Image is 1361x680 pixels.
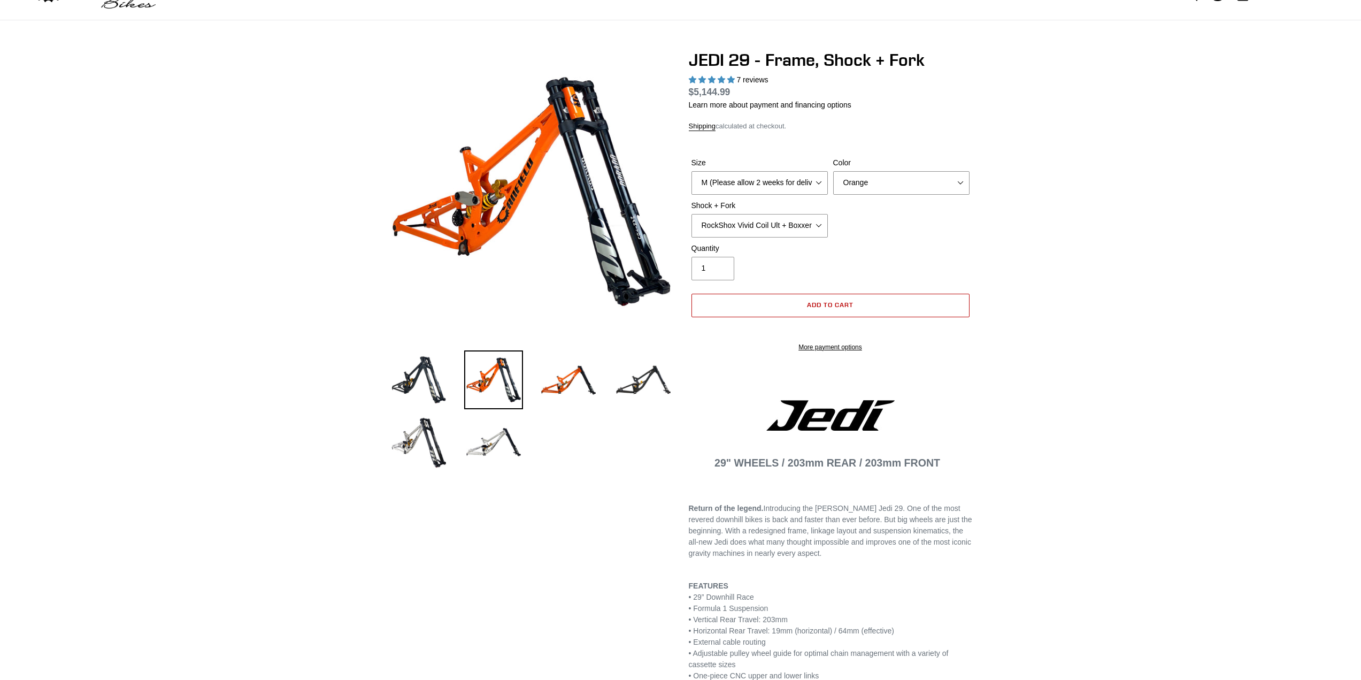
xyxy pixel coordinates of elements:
[689,121,972,132] div: calculated at checkout.
[689,50,972,70] h1: JEDI 29 - Frame, Shock + Fork
[689,593,754,601] span: • 29” Downhill Race
[464,350,523,409] img: Load image into Gallery viewer, JEDI 29 - Frame, Shock + Fork
[689,638,766,646] span: • External cable routing
[807,301,853,309] span: Add to cart
[689,122,716,131] a: Shipping
[736,75,768,84] span: 7 reviews
[614,350,673,409] img: Load image into Gallery viewer, JEDI 29 - Frame, Shock + Fork
[691,294,970,317] button: Add to cart
[691,342,970,352] a: More payment options
[691,157,828,169] label: Size
[689,671,819,680] span: • One-piece CNC upper and lower links
[689,582,728,590] b: FEATURES
[689,649,949,669] span: • Adjustable pulley wheel guide for optimal chain management with a variety of cassette sizes
[833,157,970,169] label: Color
[689,504,764,513] b: Return of the legend.
[464,412,523,471] img: Load image into Gallery viewer, JEDI 29 - Frame, Shock + Fork
[389,412,448,471] img: Load image into Gallery viewer, JEDI 29 - Frame, Shock + Fork
[689,604,768,613] span: • Formula 1 Suspension
[389,350,448,409] img: Load image into Gallery viewer, JEDI 29 - Frame, Shock + Fork
[714,457,940,469] span: 29" WHEELS / 203mm REAR / 203mm FRONT
[539,350,598,409] img: Load image into Gallery viewer, JEDI 29 - Frame, Shock + Fork
[689,504,972,557] span: Introducing the [PERSON_NAME] Jedi 29. One of the most revered downhill bikes is back and faster ...
[691,200,828,211] label: Shock + Fork
[689,87,731,97] span: $5,144.99
[689,75,737,84] span: 5.00 stars
[689,101,851,109] a: Learn more about payment and financing options
[689,615,894,635] span: • Vertical Rear Travel: 203mm • Horizontal Rear Travel: 19mm (horizontal) / 64mm (effective)
[691,243,828,254] label: Quantity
